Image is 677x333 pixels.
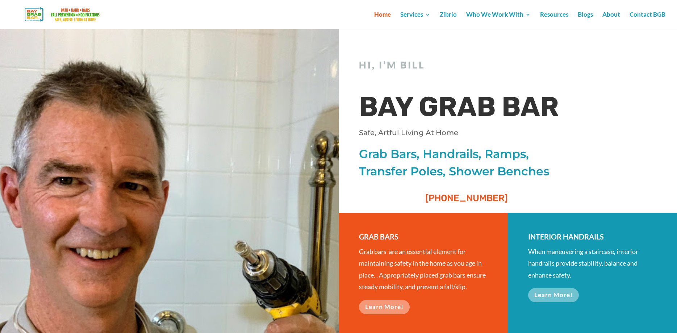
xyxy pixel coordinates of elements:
[359,89,576,128] h1: BAY GRAB BAR
[602,12,620,29] a: About
[400,12,430,29] a: Services
[425,193,508,203] span: [PHONE_NUMBER]
[540,12,568,29] a: Resources
[359,128,576,138] p: Safe, Artful Living At Home
[359,231,488,246] h3: GRAB BARS
[528,247,638,279] span: When maneuvering a staircase, interior handrails provide stability, balance and enhance safety.
[359,145,576,180] p: Grab Bars, Handrails, Ramps, Transfer Poles, Shower Benches
[359,300,410,314] a: Learn More!
[528,231,657,246] h3: INTERIOR HANDRAILS
[359,59,576,74] h2: Hi, I’m Bill
[578,12,593,29] a: Blogs
[359,247,486,291] span: Grab bars are an essential element for maintaining safety in the home as you age in place. , Appr...
[12,5,114,24] img: Bay Grab Bar
[374,12,391,29] a: Home
[528,288,579,302] a: Learn More!
[440,12,457,29] a: Zibrio
[630,12,665,29] a: Contact BGB
[466,12,531,29] a: Who We Work With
